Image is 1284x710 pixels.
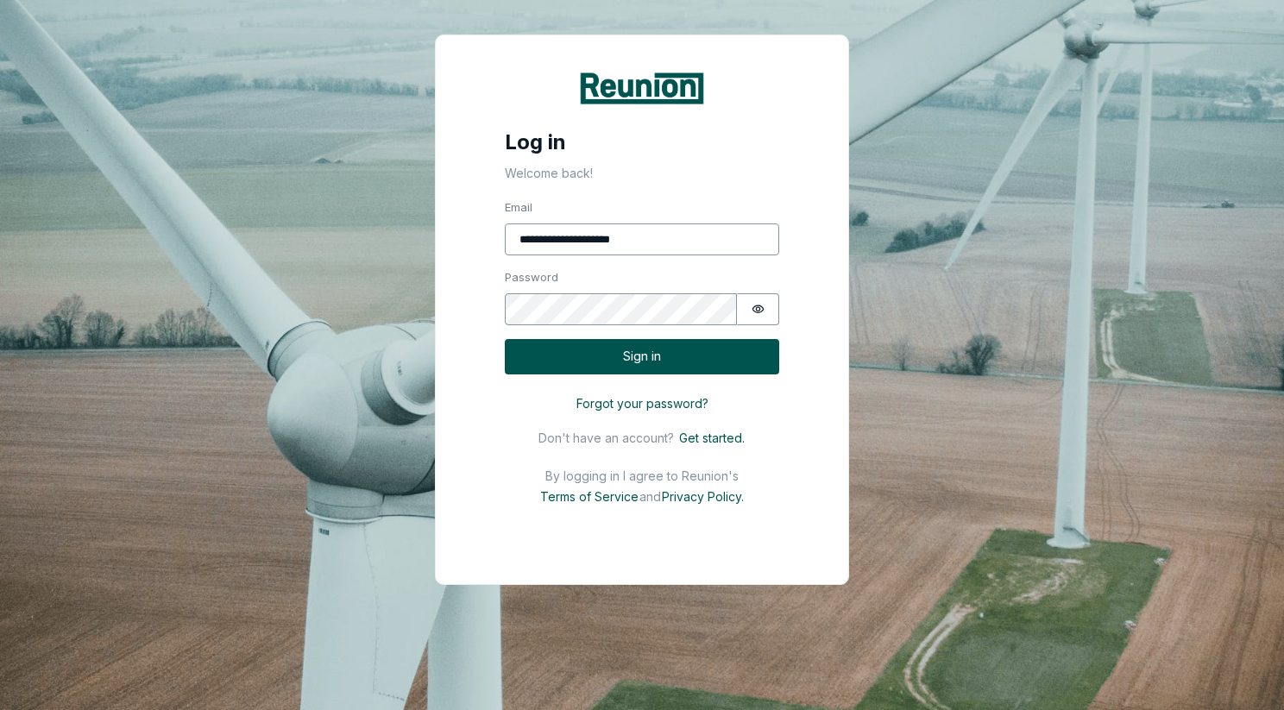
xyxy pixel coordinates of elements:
[538,430,674,445] p: Don't have an account?
[737,293,779,326] button: Show password
[639,489,661,504] p: and
[505,199,779,217] label: Email
[505,269,779,286] label: Password
[436,112,848,155] h4: Log in
[545,468,739,483] p: By logging in I agree to Reunion's
[535,487,639,506] button: Terms of Service
[436,155,848,182] p: Welcome back!
[505,339,779,374] button: Sign in
[505,388,779,418] button: Forgot your password?
[577,70,707,107] img: Reunion
[661,487,749,506] button: Privacy Policy.
[674,428,746,448] button: Get started.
